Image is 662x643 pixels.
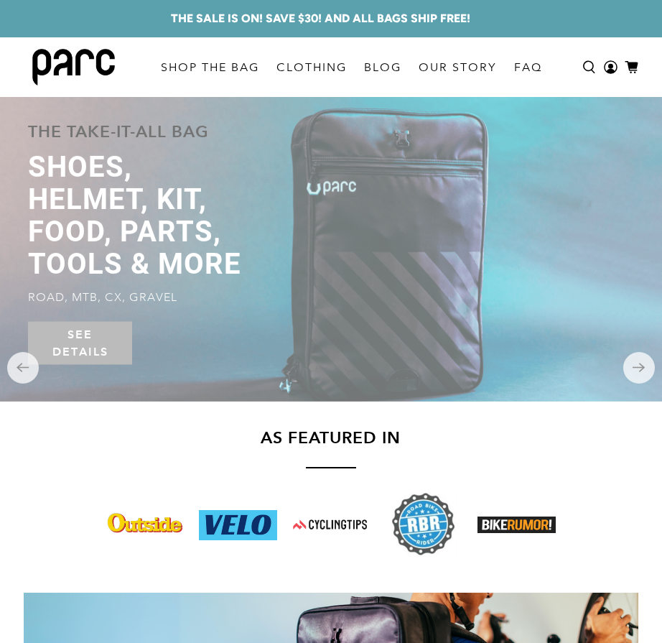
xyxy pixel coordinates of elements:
[355,47,410,88] a: BLOG
[261,425,401,450] h4: As featured in
[385,486,463,564] img: Road Bike Rider website logo linked to Parc cycling gear bag review on Road Bike Rider website.
[199,510,277,540] img: Velo cycling website logo linked to Parc cycling gear bag review on Velo magazine website.
[623,358,655,390] button: Next
[28,125,244,150] h4: The take-it-all bag
[292,510,370,540] img: CyclingTips logo linked to Parc cycling gear bag review on Cyclingtips magazine website.
[309,370,316,377] li: Page dot 1
[7,358,39,390] button: Previous
[477,517,556,533] img: Bike Rumor website logo linked to Parc cycling gear bag article feature
[28,157,244,287] span: SHOES, HELMET, KIT, FOOD, PARTS, TOOLS & MORE
[28,297,244,311] p: ROAD, MTB, CX, GRAVEL
[327,370,335,377] li: Page dot 2
[152,37,551,97] nav: main navigation
[28,328,132,371] a: SEE DETAILS
[346,370,353,377] li: Page dot 3
[268,47,355,88] a: CLOTHING
[32,49,115,85] img: parc bag logo
[505,47,551,88] a: FAQ
[171,10,470,27] a: THE SALE IS ON! SAVE $30! AND ALL BAGS SHIP FREE!
[106,510,185,540] img: Outside magazine logo linked to Parc cycling gear bag review on Outside magazine website.
[410,47,505,88] a: OUR STORY
[152,47,268,88] a: SHOP THE BAG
